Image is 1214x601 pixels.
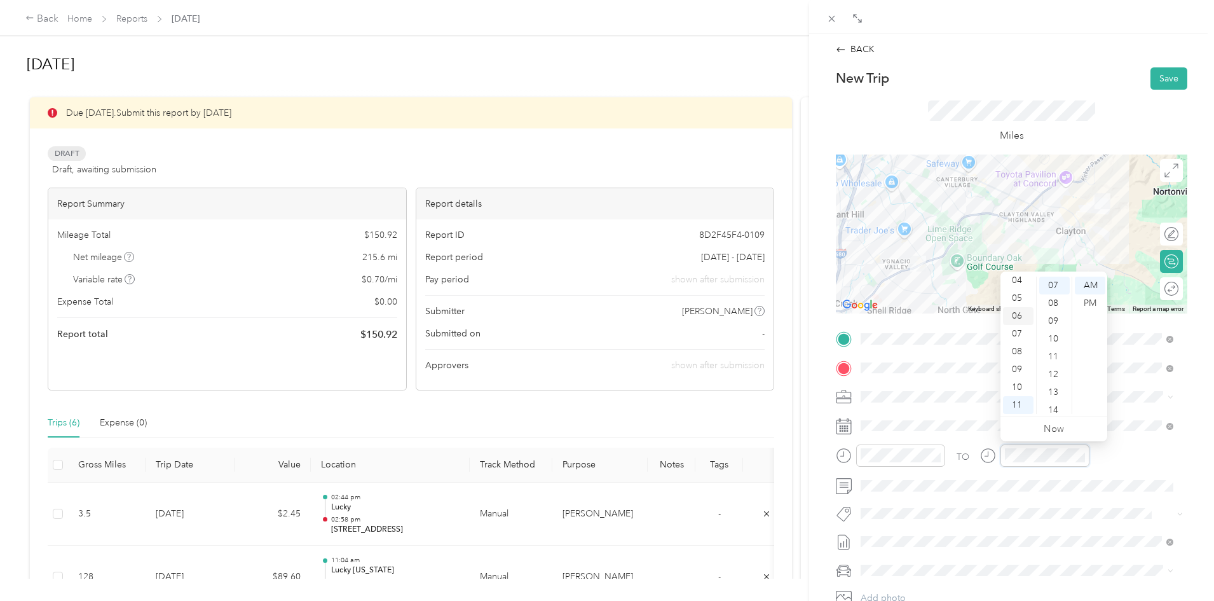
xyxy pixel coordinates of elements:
div: 06 [1003,307,1033,325]
button: Save [1150,67,1187,90]
div: 08 [1003,343,1033,361]
div: 09 [1003,361,1033,378]
iframe: Everlance-gr Chat Button Frame [1143,530,1214,601]
img: Google [839,297,881,314]
div: TO [957,450,969,464]
a: Now [1044,423,1064,435]
a: Report a map error [1133,305,1183,312]
div: 10 [1039,330,1070,348]
div: 07 [1039,277,1070,294]
p: Miles [1000,128,1024,144]
div: 07 [1003,325,1033,343]
div: 05 [1003,289,1033,307]
p: New Trip [836,69,889,87]
div: PM [1075,294,1105,312]
div: 10 [1003,378,1033,396]
div: 13 [1039,383,1070,401]
div: 11 [1039,348,1070,366]
div: 08 [1039,294,1070,312]
div: BACK [836,43,875,56]
div: 12 [1039,366,1070,383]
div: AM [1075,277,1105,294]
button: Keyboard shortcuts [968,305,1023,314]
a: Open this area in Google Maps (opens a new window) [839,297,881,314]
div: 11 [1003,396,1033,414]
div: 09 [1039,312,1070,330]
div: 04 [1003,272,1033,289]
div: 14 [1039,401,1070,419]
a: Terms (opens in new tab) [1107,305,1125,312]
